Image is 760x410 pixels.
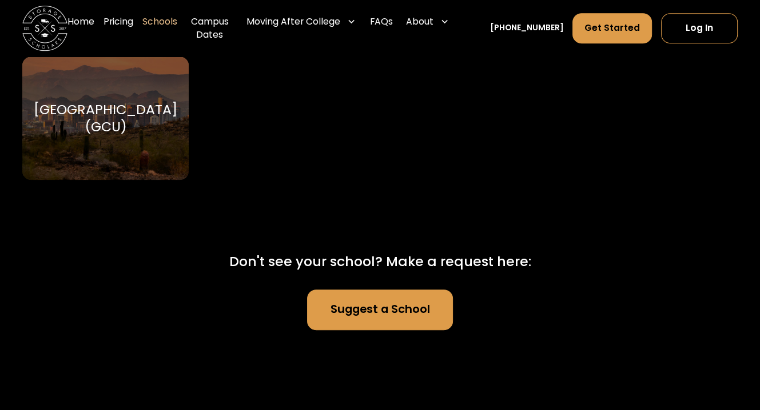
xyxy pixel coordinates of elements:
a: Suggest a School [307,290,453,330]
a: FAQs [369,6,392,51]
a: Log In [661,13,738,43]
a: Home [67,6,94,51]
div: About [406,15,433,29]
a: Pricing [104,6,133,51]
a: Go to selected school [22,57,188,180]
div: Moving After College [242,6,360,37]
img: Storage Scholars main logo [22,6,67,51]
a: Campus Dates [186,6,233,51]
div: About [401,6,453,37]
div: [GEOGRAPHIC_DATA] (GCU) [34,101,177,135]
a: [PHONE_NUMBER] [490,22,564,34]
div: Don't see your school? Make a request here: [229,251,531,271]
a: home [22,6,67,51]
a: Get Started [572,13,651,43]
div: Moving After College [246,15,340,29]
a: Schools [142,6,177,51]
